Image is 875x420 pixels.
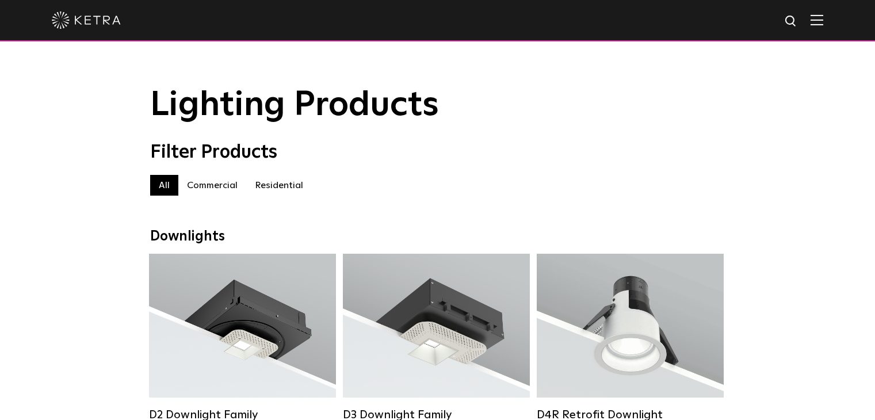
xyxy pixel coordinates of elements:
[150,175,178,196] label: All
[246,175,312,196] label: Residential
[52,12,121,29] img: ketra-logo-2019-white
[178,175,246,196] label: Commercial
[150,228,725,245] div: Downlights
[150,142,725,163] div: Filter Products
[784,14,798,29] img: search icon
[811,14,823,25] img: Hamburger%20Nav.svg
[150,88,439,123] span: Lighting Products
